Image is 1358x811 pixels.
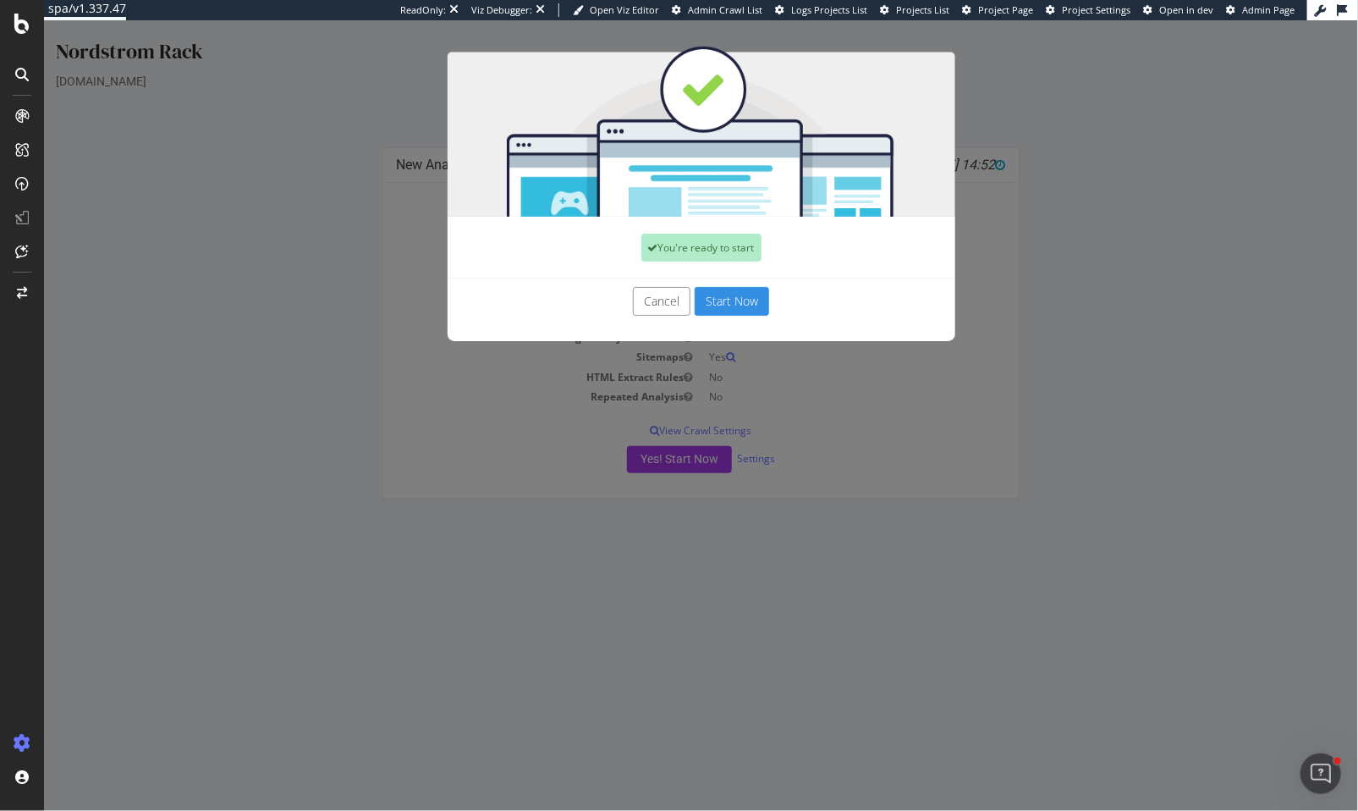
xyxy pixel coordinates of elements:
a: Projects List [880,3,949,17]
iframe: Intercom live chat [1300,753,1341,794]
a: Admin Page [1226,3,1295,17]
a: Open Viz Editor [573,3,659,17]
span: Projects List [896,3,949,16]
span: Logs Projects List [791,3,867,16]
div: ReadOnly: [400,3,446,17]
a: Project Page [962,3,1033,17]
div: Viz Debugger: [471,3,532,17]
span: Admin Page [1242,3,1295,16]
a: Logs Projects List [775,3,867,17]
iframe: To enrich screen reader interactions, please activate Accessibility in Grammarly extension settings [44,20,1358,811]
span: Admin Crawl List [688,3,762,16]
span: Open Viz Editor [590,3,659,16]
span: Project Page [978,3,1033,16]
a: Project Settings [1046,3,1130,17]
button: Start Now [651,267,725,295]
button: Cancel [589,267,646,295]
img: You're all set! [404,25,911,196]
a: Open in dev [1143,3,1213,17]
a: Admin Crawl List [672,3,762,17]
span: Project Settings [1062,3,1130,16]
span: Open in dev [1159,3,1213,16]
div: You're ready to start [597,213,717,241]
